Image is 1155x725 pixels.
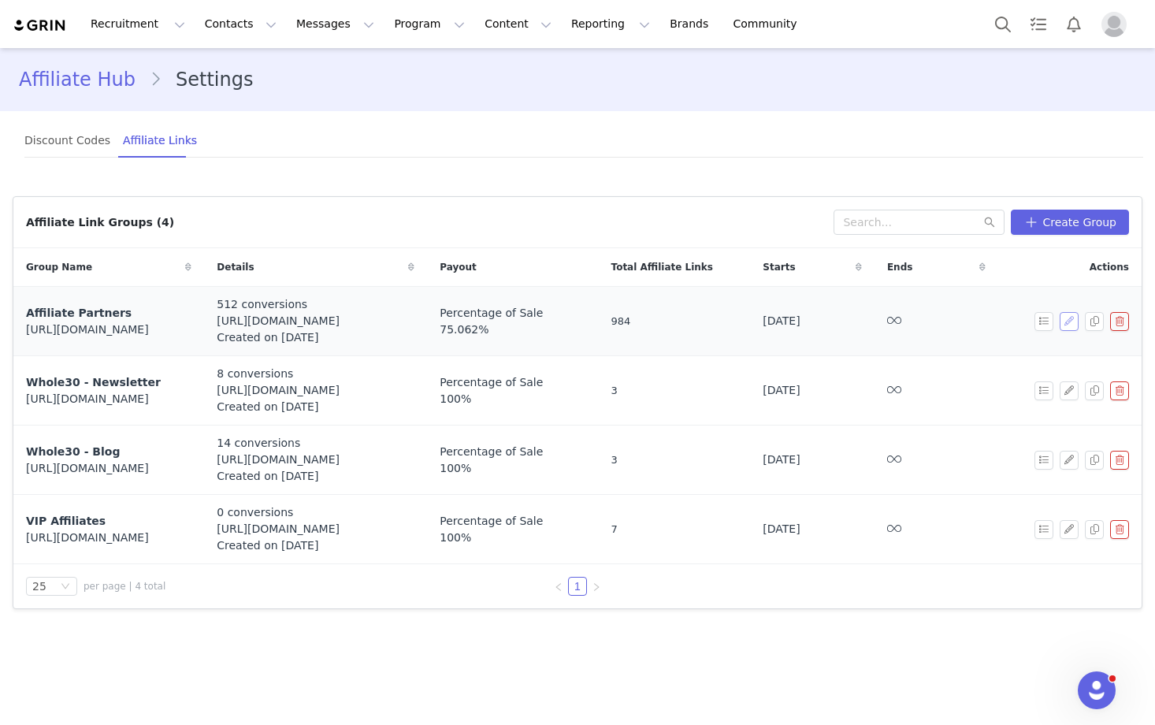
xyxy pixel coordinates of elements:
[19,65,150,94] a: Affiliate Hub
[26,377,161,389] a: Whole30 - Newsletter
[440,322,488,338] span: 75.062%
[440,260,477,274] span: Payout
[217,504,293,521] span: 0 conversions
[440,444,543,460] span: Percentage of Sale
[61,582,70,593] i: icon: down
[217,468,318,485] span: Created on [DATE]
[26,323,149,336] span: [URL][DOMAIN_NAME]
[763,384,800,396] span: [DATE]
[1011,210,1129,235] button: Create Group
[549,577,568,596] li: Previous Page
[13,18,68,33] img: grin logo
[592,582,601,592] i: icon: right
[569,578,586,595] a: 1
[1092,12,1142,37] button: Profile
[26,445,120,458] span: Whole30 - Blog
[217,296,307,313] span: 512 conversions
[217,366,293,382] span: 8 conversions
[26,531,149,544] span: [URL][DOMAIN_NAME]
[1057,6,1091,42] button: Notifications
[587,577,606,596] li: Next Page
[26,307,132,319] span: Affiliate Partners
[1021,6,1056,42] a: Tasks
[763,453,800,466] span: [DATE]
[26,446,120,458] a: Whole30 - Blog
[195,6,286,42] button: Contacts
[724,6,814,42] a: Community
[217,399,318,415] span: Created on [DATE]
[81,6,195,42] button: Recruitment
[554,582,563,592] i: icon: left
[984,217,995,228] i: icon: search
[763,522,800,535] span: [DATE]
[26,260,92,274] span: Group Name
[26,392,149,405] span: [URL][DOMAIN_NAME]
[32,578,46,595] div: 25
[599,426,751,495] td: 3
[217,537,318,554] span: Created on [DATE]
[599,356,751,426] td: 3
[763,260,795,274] span: Starts
[834,210,1005,235] input: Search...
[26,515,106,527] span: VIP Affiliates
[217,382,340,399] span: [URL][DOMAIN_NAME]
[660,6,722,42] a: Brands
[24,123,110,158] div: Discount Codes
[217,260,254,274] span: Details
[26,462,149,474] span: [URL][DOMAIN_NAME]
[440,391,471,407] span: 100%
[440,305,543,322] span: Percentage of Sale
[440,530,471,546] span: 100%
[986,6,1020,42] button: Search
[599,495,751,564] td: 7
[123,123,197,158] div: Affiliate Links
[26,214,174,231] div: Affiliate Link Groups (4)
[440,460,471,477] span: 100%
[887,260,912,274] span: Ends
[998,251,1142,284] div: Actions
[26,515,106,527] a: VIP Affiliates
[217,435,300,452] span: 14 conversions
[599,287,751,356] td: 984
[475,6,561,42] button: Content
[440,513,543,530] span: Percentage of Sale
[84,579,165,593] span: per page | 4 total
[1101,12,1127,37] img: placeholder-profile.jpg
[217,313,340,329] span: [URL][DOMAIN_NAME]
[611,260,713,274] span: Total Affiliate Links
[217,329,318,346] span: Created on [DATE]
[1078,671,1116,709] iframe: Intercom live chat
[26,307,132,319] a: Affiliate Partners
[562,6,659,42] button: Reporting
[763,314,800,327] span: [DATE]
[440,374,543,391] span: Percentage of Sale
[287,6,384,42] button: Messages
[384,6,474,42] button: Program
[13,196,1142,609] article: Affiliate Link Groups
[568,577,587,596] li: 1
[217,452,340,468] span: [URL][DOMAIN_NAME]
[217,521,340,537] span: [URL][DOMAIN_NAME]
